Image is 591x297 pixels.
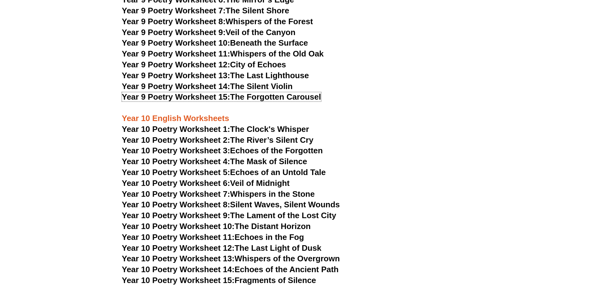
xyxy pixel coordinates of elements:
a: Year 10 Poetry Worksheet 8:Silent Waves, Silent Wounds [122,200,340,209]
span: Year 10 Poetry Worksheet 1: [122,124,230,134]
a: Year 9 Poetry Worksheet 9:Veil of the Canyon [122,28,296,37]
span: Year 10 Poetry Worksheet 5: [122,168,230,177]
span: Year 9 Poetry Worksheet 8: [122,17,226,26]
a: Year 10 Poetry Worksheet 2:The River’s Silent Cry [122,135,314,145]
span: Year 9 Poetry Worksheet 9: [122,28,226,37]
a: Year 10 Poetry Worksheet 10:The Distant Horizon [122,222,311,231]
a: Year 10 Poetry Worksheet 5:Echoes of an Untold Tale [122,168,326,177]
span: Year 9 Poetry Worksheet 13: [122,71,230,80]
h3: Year 10 English Worksheets [122,103,469,124]
span: Year 10 Poetry Worksheet 15: [122,276,235,285]
span: Year 9 Poetry Worksheet 14: [122,82,230,91]
a: Year 9 Poetry Worksheet 15:The Forgotten Carousel [122,92,321,101]
span: Year 9 Poetry Worksheet 11: [122,49,230,58]
a: Year 10 Poetry Worksheet 12:The Last Light of Dusk [122,243,322,253]
span: Year 10 Poetry Worksheet 10: [122,222,235,231]
iframe: Chat Widget [488,227,591,297]
a: Year 9 Poetry Worksheet 12:City of Echoes [122,60,286,69]
a: Year 10 Poetry Worksheet 14:Echoes of the Ancient Path [122,265,339,274]
a: Year 10 Poetry Worksheet 1:The Clock's Whisper [122,124,309,134]
a: Year 10 Poetry Worksheet 7:Whispers in the Stone [122,189,315,199]
a: Year 10 Poetry Worksheet 9:The Lament of the Lost City [122,211,336,220]
span: Year 9 Poetry Worksheet 10: [122,38,230,47]
a: Year 10 Poetry Worksheet 4:The Mask of Silence [122,157,307,166]
a: Year 10 Poetry Worksheet 3:Echoes of the Forgotten [122,146,323,155]
a: Year 9 Poetry Worksheet 11:Whispers of the Old Oak [122,49,324,58]
a: Year 10 Poetry Worksheet 11:Echoes in the Fog [122,232,304,242]
span: Year 9 Poetry Worksheet 15: [122,92,230,101]
span: Year 10 Poetry Worksheet 12: [122,243,235,253]
span: Year 10 Poetry Worksheet 9: [122,211,230,220]
span: Year 10 Poetry Worksheet 14: [122,265,235,274]
span: Year 10 Poetry Worksheet 3: [122,146,230,155]
span: Year 10 Poetry Worksheet 11: [122,232,235,242]
a: Year 10 Poetry Worksheet 15:Fragments of Silence [122,276,316,285]
span: Year 10 Poetry Worksheet 2: [122,135,230,145]
span: Year 10 Poetry Worksheet 8: [122,200,230,209]
span: Year 10 Poetry Worksheet 6: [122,178,230,188]
a: Year 10 Poetry Worksheet 6:Veil of Midnight [122,178,290,188]
a: Year 9 Poetry Worksheet 13:The Last Lighthouse [122,71,309,80]
span: Year 10 Poetry Worksheet 4: [122,157,230,166]
a: Year 10 Poetry Worksheet 13:Whispers of the Overgrown [122,254,340,263]
span: Year 10 Poetry Worksheet 13: [122,254,235,263]
a: Year 9 Poetry Worksheet 7:The Silent Shore [122,6,289,15]
a: Year 9 Poetry Worksheet 14:The Silent Violin [122,82,293,91]
span: Year 10 Poetry Worksheet 7: [122,189,230,199]
a: Year 9 Poetry Worksheet 8:Whispers of the Forest [122,17,313,26]
span: Year 9 Poetry Worksheet 12: [122,60,230,69]
a: Year 9 Poetry Worksheet 10:Beneath the Surface [122,38,308,47]
span: Year 9 Poetry Worksheet 7: [122,6,226,15]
